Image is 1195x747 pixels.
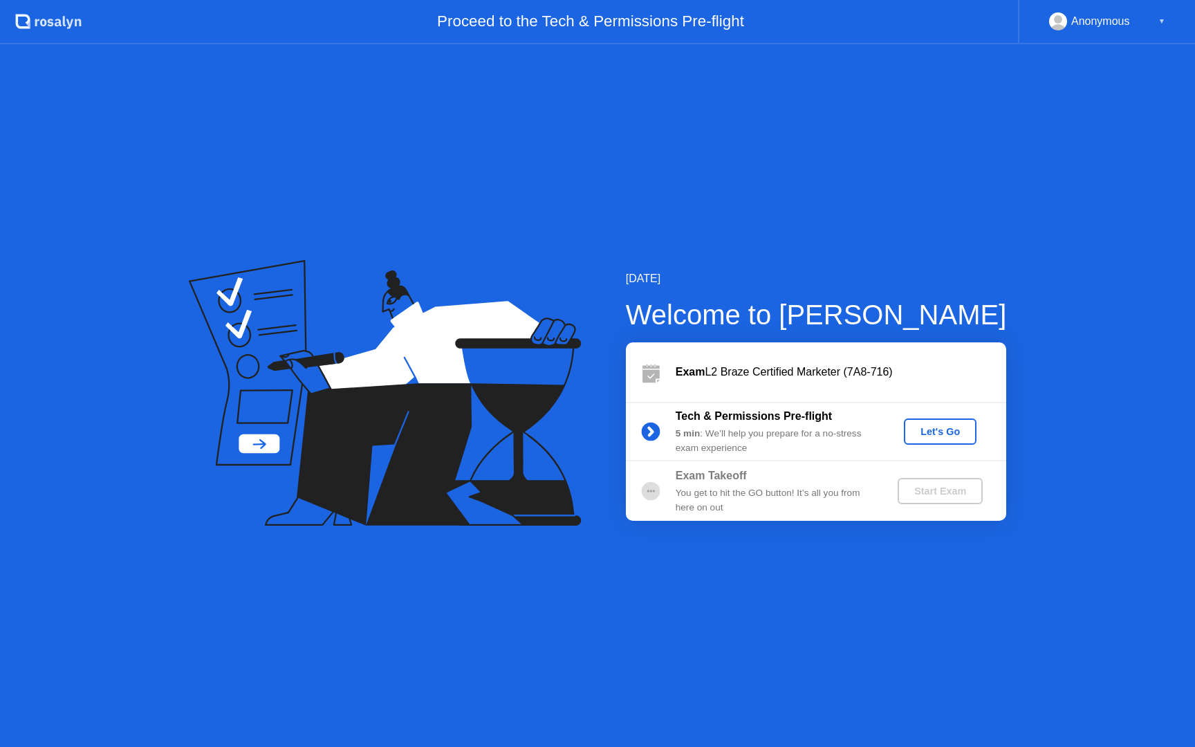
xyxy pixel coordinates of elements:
[626,270,1007,287] div: [DATE]
[1071,12,1130,30] div: Anonymous
[676,428,701,439] b: 5 min
[1158,12,1165,30] div: ▼
[676,427,875,455] div: : We’ll help you prepare for a no-stress exam experience
[676,470,747,481] b: Exam Takeoff
[676,410,832,422] b: Tech & Permissions Pre-flight
[676,366,705,378] b: Exam
[898,478,983,504] button: Start Exam
[903,486,977,497] div: Start Exam
[909,426,971,437] div: Let's Go
[904,418,976,445] button: Let's Go
[676,364,1006,380] div: L2 Braze Certified Marketer (7A8-716)
[626,294,1007,335] div: Welcome to [PERSON_NAME]
[676,486,875,515] div: You get to hit the GO button! It’s all you from here on out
